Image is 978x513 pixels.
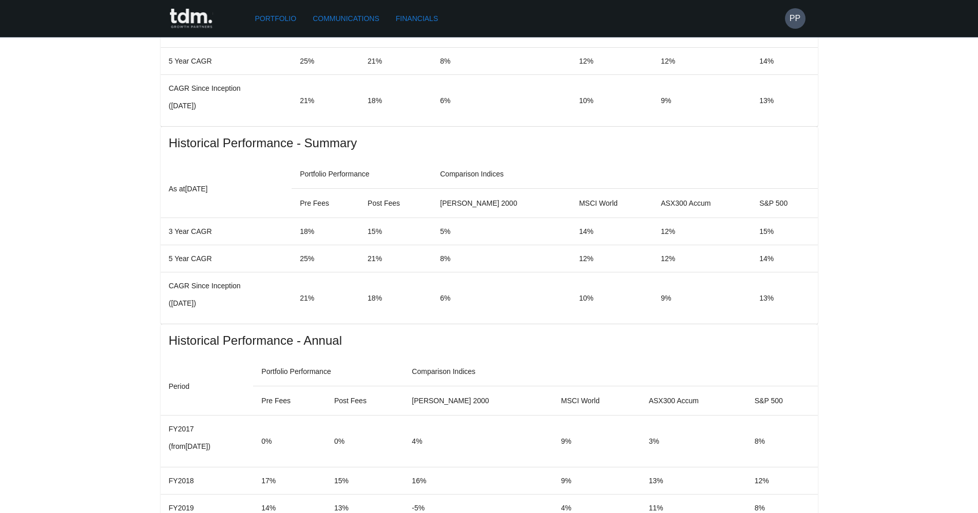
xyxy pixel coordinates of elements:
[309,9,383,28] a: Communications
[404,386,552,416] th: [PERSON_NAME] 2000
[253,357,404,386] th: Portfolio Performance
[751,75,817,127] td: 13%
[292,272,359,324] td: 21%
[326,467,404,495] td: 15%
[292,75,359,127] td: 21%
[359,272,432,324] td: 18%
[553,467,641,495] td: 9%
[292,245,359,272] td: 25%
[169,298,284,308] p: ( [DATE] )
[432,189,571,218] th: [PERSON_NAME] 2000
[161,467,254,495] td: FY2018
[359,245,432,272] td: 21%
[326,386,404,416] th: Post Fees
[571,245,653,272] td: 12%
[326,416,404,467] td: 0%
[553,386,641,416] th: MSCI World
[432,245,571,272] td: 8%
[359,75,432,127] td: 18%
[392,9,442,28] a: Financials
[571,189,653,218] th: MSCI World
[161,272,292,324] td: CAGR Since Inception
[432,160,817,189] th: Comparison Indices
[432,218,571,245] td: 5%
[751,48,817,75] td: 14%
[359,48,432,75] td: 21%
[553,416,641,467] td: 9%
[169,183,284,195] p: As at [DATE]
[169,135,810,151] span: Historical Performance - Summary
[404,467,552,495] td: 16%
[161,245,292,272] td: 5 Year CAGR
[751,245,817,272] td: 14%
[571,48,653,75] td: 12%
[641,416,746,467] td: 3%
[653,218,751,245] td: 12%
[292,48,359,75] td: 25%
[746,467,818,495] td: 12%
[161,218,292,245] td: 3 Year CAGR
[251,9,301,28] a: Portfolio
[751,218,817,245] td: 15%
[169,101,284,111] p: ( [DATE] )
[161,357,254,416] th: Period
[169,332,810,349] span: Historical Performance - Annual
[253,416,326,467] td: 0%
[292,218,359,245] td: 18%
[359,218,432,245] td: 15%
[785,8,806,29] button: PP
[790,12,800,25] h6: PP
[161,416,254,467] td: FY2017
[571,272,653,324] td: 10%
[571,218,653,245] td: 14%
[404,357,817,386] th: Comparison Indices
[432,75,571,127] td: 6%
[653,48,751,75] td: 12%
[432,272,571,324] td: 6%
[571,75,653,127] td: 10%
[161,48,292,75] td: 5 Year CAGR
[292,160,432,189] th: Portfolio Performance
[169,441,245,451] p: (from [DATE] )
[404,416,552,467] td: 4%
[746,416,818,467] td: 8%
[751,272,817,324] td: 13%
[641,467,746,495] td: 13%
[653,75,751,127] td: 9%
[359,189,432,218] th: Post Fees
[751,189,817,218] th: S&P 500
[653,189,751,218] th: ASX300 Accum
[432,48,571,75] td: 8%
[653,245,751,272] td: 12%
[292,189,359,218] th: Pre Fees
[253,467,326,495] td: 17%
[653,272,751,324] td: 9%
[746,386,818,416] th: S&P 500
[253,386,326,416] th: Pre Fees
[161,75,292,127] td: CAGR Since Inception
[641,386,746,416] th: ASX300 Accum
